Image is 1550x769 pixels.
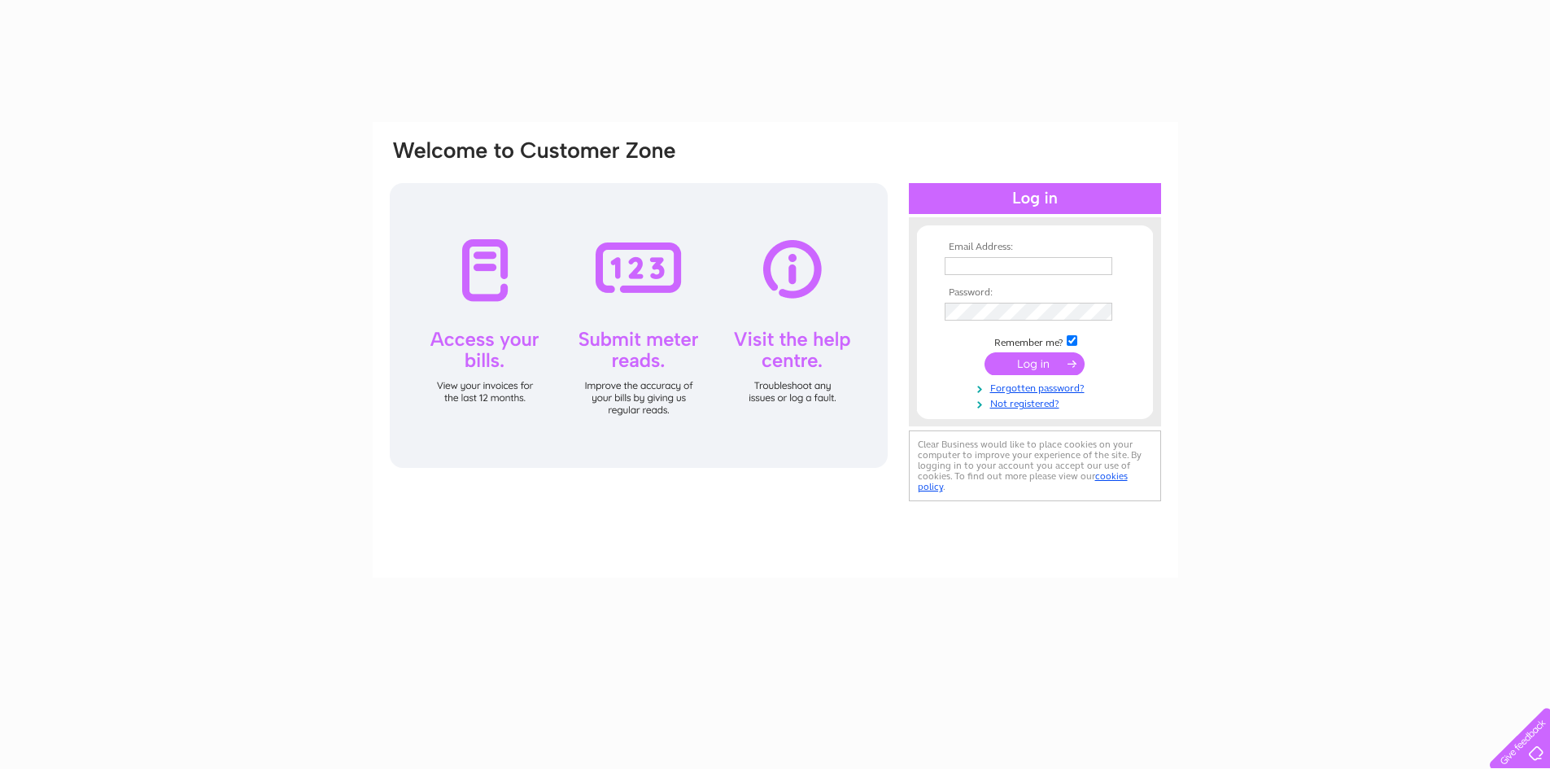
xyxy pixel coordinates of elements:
[941,287,1129,299] th: Password:
[941,333,1129,349] td: Remember me?
[985,352,1085,375] input: Submit
[941,242,1129,253] th: Email Address:
[909,430,1161,501] div: Clear Business would like to place cookies on your computer to improve your experience of the sit...
[945,379,1129,395] a: Forgotten password?
[945,395,1129,410] a: Not registered?
[918,470,1128,492] a: cookies policy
